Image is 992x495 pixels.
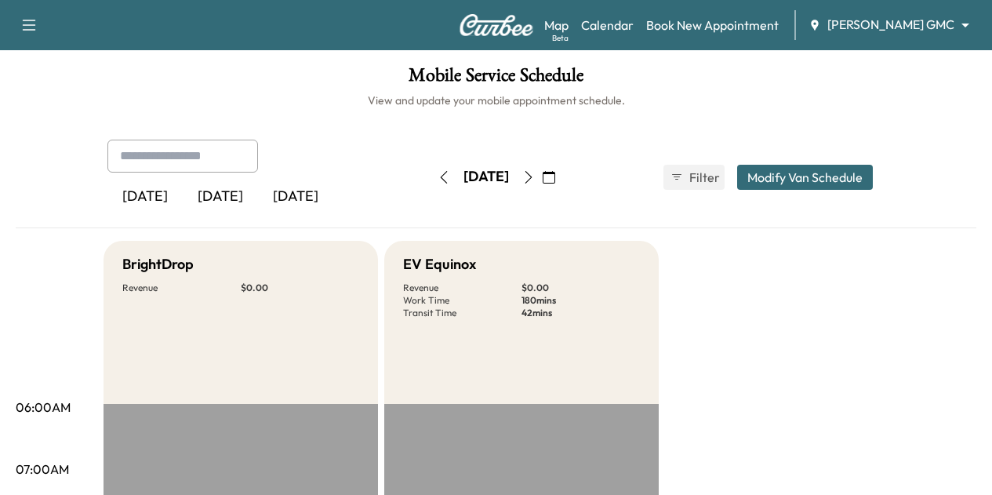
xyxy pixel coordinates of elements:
[16,460,69,479] p: 07:00AM
[521,282,640,294] p: $ 0.00
[827,16,954,34] span: [PERSON_NAME] GMC
[241,282,359,294] p: $ 0.00
[544,16,569,35] a: MapBeta
[581,16,634,35] a: Calendar
[403,282,521,294] p: Revenue
[663,165,725,190] button: Filter
[689,168,718,187] span: Filter
[122,253,194,275] h5: BrightDrop
[459,14,534,36] img: Curbee Logo
[737,165,873,190] button: Modify Van Schedule
[403,294,521,307] p: Work Time
[521,294,640,307] p: 180 mins
[552,32,569,44] div: Beta
[16,66,976,93] h1: Mobile Service Schedule
[646,16,779,35] a: Book New Appointment
[183,179,258,215] div: [DATE]
[16,398,71,417] p: 06:00AM
[403,253,476,275] h5: EV Equinox
[16,93,976,108] h6: View and update your mobile appointment schedule.
[107,179,183,215] div: [DATE]
[258,179,333,215] div: [DATE]
[463,167,509,187] div: [DATE]
[403,307,521,319] p: Transit Time
[122,282,241,294] p: Revenue
[521,307,640,319] p: 42 mins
